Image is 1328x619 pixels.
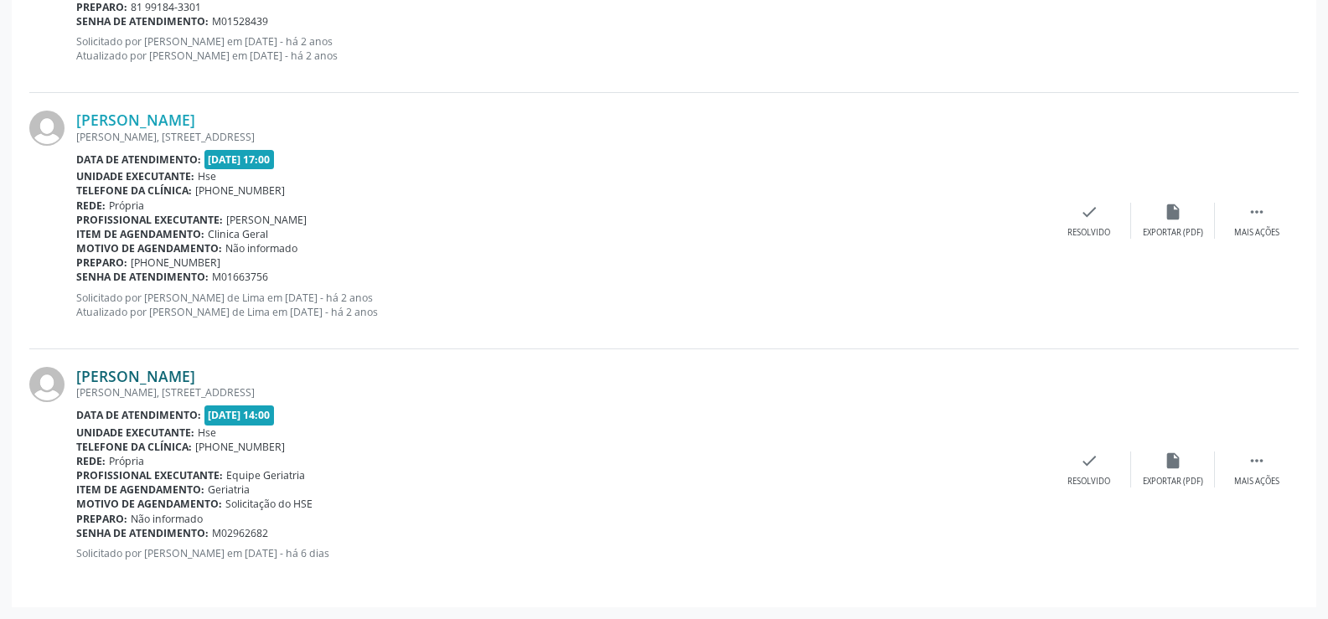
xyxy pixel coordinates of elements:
[76,291,1047,319] p: Solicitado por [PERSON_NAME] de Lima em [DATE] - há 2 anos Atualizado por [PERSON_NAME] de Lima e...
[1248,203,1266,221] i: 
[1164,203,1182,221] i: insert_drive_file
[208,227,268,241] span: Clinica Geral
[76,454,106,468] b: Rede:
[76,199,106,213] b: Rede:
[204,150,275,169] span: [DATE] 17:00
[195,440,285,454] span: [PHONE_NUMBER]
[76,169,194,183] b: Unidade executante:
[76,482,204,497] b: Item de agendamento:
[76,14,209,28] b: Senha de atendimento:
[1164,451,1182,470] i: insert_drive_file
[1248,451,1266,470] i: 
[29,367,65,402] img: img
[204,405,275,425] span: [DATE] 14:00
[1143,227,1203,239] div: Exportar (PDF)
[109,454,144,468] span: Própria
[76,426,194,440] b: Unidade executante:
[212,14,268,28] span: M01528439
[1067,227,1110,239] div: Resolvido
[1234,476,1279,487] div: Mais ações
[76,34,1047,63] p: Solicitado por [PERSON_NAME] em [DATE] - há 2 anos Atualizado por [PERSON_NAME] em [DATE] - há 2 ...
[76,152,201,167] b: Data de atendimento:
[198,169,216,183] span: Hse
[226,213,307,227] span: [PERSON_NAME]
[225,241,297,255] span: Não informado
[212,526,268,540] span: M02962682
[76,408,201,422] b: Data de atendimento:
[131,255,220,270] span: [PHONE_NUMBER]
[76,468,223,482] b: Profissional executante:
[76,227,204,241] b: Item de agendamento:
[212,270,268,284] span: M01663756
[109,199,144,213] span: Própria
[76,255,127,270] b: Preparo:
[1067,476,1110,487] div: Resolvido
[1080,451,1098,470] i: check
[1234,227,1279,239] div: Mais ações
[1143,476,1203,487] div: Exportar (PDF)
[76,130,1047,144] div: [PERSON_NAME], [STREET_ADDRESS]
[208,482,250,497] span: Geriatria
[76,213,223,227] b: Profissional executante:
[76,440,192,454] b: Telefone da clínica:
[76,546,1047,560] p: Solicitado por [PERSON_NAME] em [DATE] - há 6 dias
[198,426,216,440] span: Hse
[76,111,195,129] a: [PERSON_NAME]
[76,367,195,385] a: [PERSON_NAME]
[29,111,65,146] img: img
[76,385,1047,400] div: [PERSON_NAME], [STREET_ADDRESS]
[76,183,192,198] b: Telefone da clínica:
[76,526,209,540] b: Senha de atendimento:
[225,497,313,511] span: Solicitação do HSE
[1080,203,1098,221] i: check
[131,512,203,526] span: Não informado
[76,270,209,284] b: Senha de atendimento:
[76,497,222,511] b: Motivo de agendamento:
[226,468,305,482] span: Equipe Geriatria
[76,241,222,255] b: Motivo de agendamento:
[76,512,127,526] b: Preparo:
[195,183,285,198] span: [PHONE_NUMBER]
